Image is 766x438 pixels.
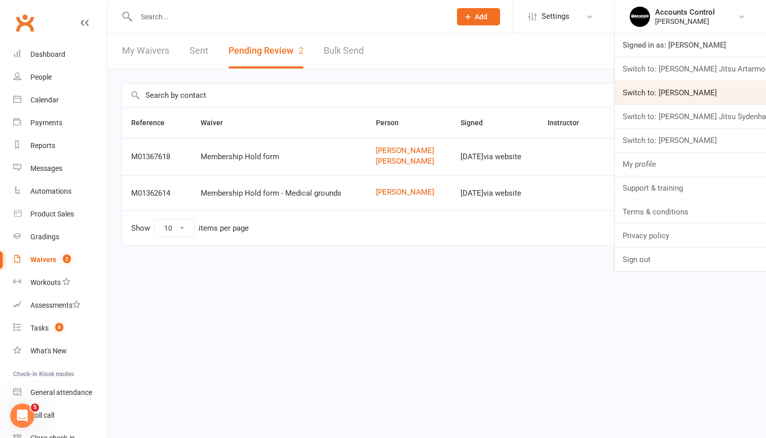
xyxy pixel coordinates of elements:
a: Calendar [13,89,107,112]
a: Signed in as: [PERSON_NAME] [615,33,766,57]
button: Pending Review2 [228,33,303,68]
a: Assessments [13,294,107,317]
a: Messages [13,157,107,180]
div: Membership Hold form [201,153,358,161]
div: Reports [30,141,55,150]
a: Dashboard [13,43,107,66]
span: Add [475,13,487,21]
button: Waiver [201,117,234,129]
a: People [13,66,107,89]
a: Automations [13,180,107,203]
div: Messages [30,164,62,172]
a: General attendance kiosk mode [13,381,107,404]
button: Signed [461,117,494,129]
a: Switch to: [PERSON_NAME] [615,81,766,104]
div: Product Sales [30,210,74,218]
div: Payments [30,119,62,127]
span: Person [376,119,410,127]
button: Reference [131,117,176,129]
div: Membership Hold form - Medical grounds [201,189,358,198]
button: Instructor [548,117,590,129]
span: 2 [298,45,303,56]
a: Switch to: [PERSON_NAME] [615,129,766,152]
input: Search by contact [122,84,701,107]
div: Tasks [30,324,49,332]
div: General attendance [30,388,92,396]
span: Waiver [201,119,234,127]
a: Sign out [615,248,766,271]
div: Waivers [30,255,56,264]
a: My Waivers [122,33,169,68]
th: Membership plan [605,107,687,138]
a: Support & training [615,176,766,200]
span: Settings [542,5,569,28]
input: Search... [133,10,444,24]
div: Gradings [30,233,59,241]
span: 8 [55,323,63,332]
span: Signed [461,119,494,127]
div: [DATE] via website [461,189,529,198]
a: Reports [13,134,107,157]
div: Calendar [30,96,59,104]
span: 2 [63,254,71,263]
div: Dashboard [30,50,65,58]
div: Workouts [30,278,61,286]
a: Sent [189,33,208,68]
a: [PERSON_NAME] [376,157,442,166]
a: Bulk Send [324,33,364,68]
a: My profile [615,153,766,176]
a: Tasks 8 [13,317,107,340]
a: Switch to: [PERSON_NAME] Jitsu Sydenham [615,105,766,128]
div: What's New [30,347,67,355]
button: Add [457,8,500,25]
a: Switch to: [PERSON_NAME] Jitsu Artarmon [615,57,766,81]
a: What's New [13,340,107,362]
span: 5 [31,404,39,412]
a: Terms & conditions [615,200,766,224]
div: [DATE] via website [461,153,529,161]
div: Roll call [30,411,54,419]
a: Clubworx [12,10,37,35]
div: M01362614 [131,189,182,198]
a: Payments [13,112,107,134]
img: thumb_image1701918351.png [630,7,650,27]
div: M01367618 [131,153,182,161]
div: Show [131,219,249,237]
div: Assessments [30,301,81,309]
a: Gradings [13,226,107,248]
a: [PERSON_NAME] [376,147,442,155]
div: Automations [30,187,71,195]
span: Instructor [548,119,590,127]
iframe: Intercom live chat [10,404,34,428]
div: People [30,73,52,81]
span: Reference [131,119,176,127]
a: [PERSON_NAME] [376,188,442,197]
div: [PERSON_NAME] [655,17,715,26]
a: Roll call [13,404,107,427]
a: Workouts [13,271,107,294]
button: Person [376,117,410,129]
div: Accounts Control [655,8,715,17]
a: Waivers 2 [13,248,107,271]
a: Product Sales [13,203,107,226]
a: Privacy policy [615,224,766,247]
div: items per page [199,224,249,233]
